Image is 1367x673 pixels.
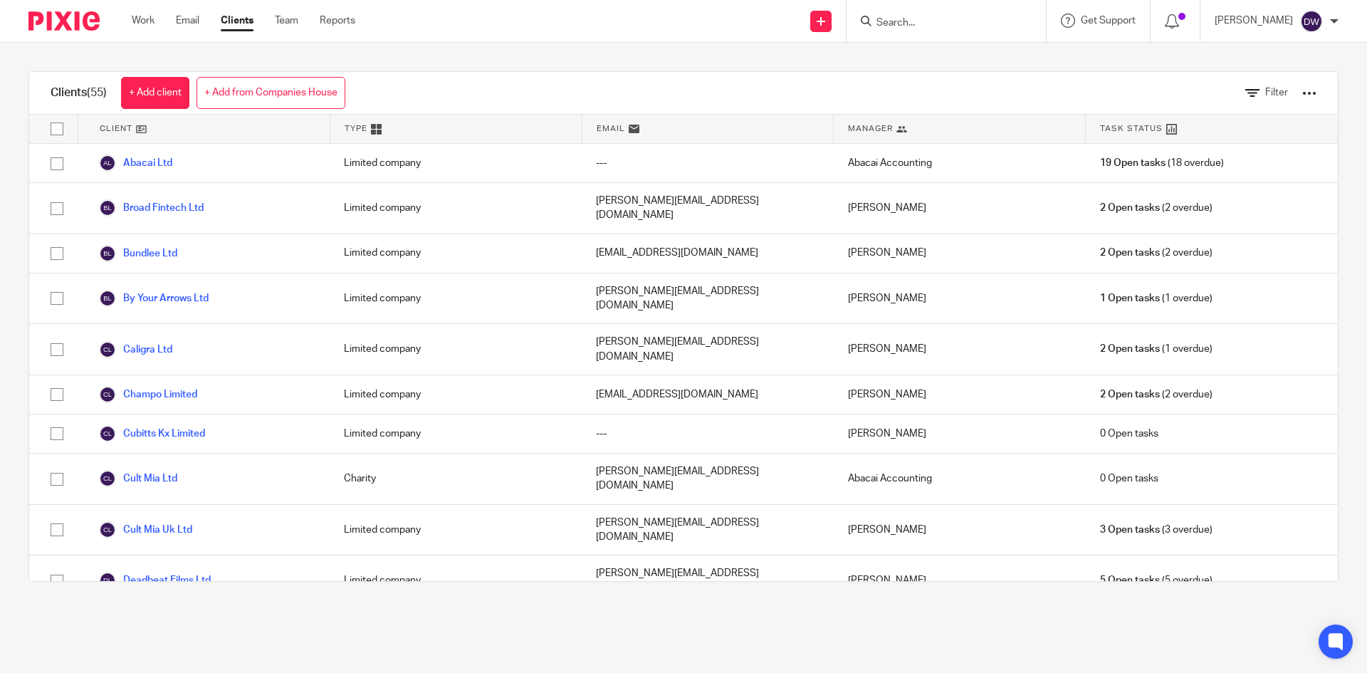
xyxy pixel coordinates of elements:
[1100,122,1163,135] span: Task Status
[99,199,116,216] img: svg%3E
[582,273,834,324] div: [PERSON_NAME][EMAIL_ADDRESS][DOMAIN_NAME]
[100,122,132,135] span: Client
[582,414,834,453] div: ---
[197,77,345,109] a: + Add from Companies House
[330,454,582,504] div: Charity
[87,87,107,98] span: (55)
[99,155,172,172] a: Abacai Ltd
[221,14,253,28] a: Clients
[582,454,834,504] div: [PERSON_NAME][EMAIL_ADDRESS][DOMAIN_NAME]
[1100,523,1213,537] span: (3 overdue)
[1100,342,1160,356] span: 2 Open tasks
[99,290,209,307] a: By Your Arrows Ltd
[1100,201,1213,215] span: (2 overdue)
[99,572,116,589] img: svg%3E
[597,122,625,135] span: Email
[99,386,116,403] img: svg%3E
[582,183,834,234] div: [PERSON_NAME][EMAIL_ADDRESS][DOMAIN_NAME]
[1100,291,1160,306] span: 1 Open tasks
[99,341,116,358] img: svg%3E
[330,183,582,234] div: Limited company
[834,144,1086,182] div: Abacai Accounting
[132,14,154,28] a: Work
[1081,16,1136,26] span: Get Support
[330,273,582,324] div: Limited company
[1100,573,1213,588] span: (5 overdue)
[330,414,582,453] div: Limited company
[1100,246,1160,260] span: 2 Open tasks
[330,555,582,606] div: Limited company
[51,85,107,100] h1: Clients
[1100,387,1160,402] span: 2 Open tasks
[834,324,1086,375] div: [PERSON_NAME]
[1100,291,1213,306] span: (1 overdue)
[99,245,116,262] img: svg%3E
[875,17,1003,30] input: Search
[582,144,834,182] div: ---
[121,77,189,109] a: + Add client
[99,245,177,262] a: Bundlee Ltd
[834,454,1086,504] div: Abacai Accounting
[1265,88,1288,98] span: Filter
[330,144,582,182] div: Limited company
[1100,523,1160,537] span: 3 Open tasks
[834,555,1086,606] div: [PERSON_NAME]
[582,505,834,555] div: [PERSON_NAME][EMAIL_ADDRESS][DOMAIN_NAME]
[582,375,834,414] div: [EMAIL_ADDRESS][DOMAIN_NAME]
[834,183,1086,234] div: [PERSON_NAME]
[848,122,893,135] span: Manager
[176,14,199,28] a: Email
[99,155,116,172] img: svg%3E
[582,234,834,273] div: [EMAIL_ADDRESS][DOMAIN_NAME]
[834,505,1086,555] div: [PERSON_NAME]
[1100,156,1166,170] span: 19 Open tasks
[99,425,116,442] img: svg%3E
[99,470,177,487] a: Cult Mia Ltd
[582,555,834,606] div: [PERSON_NAME][EMAIL_ADDRESS][DOMAIN_NAME]
[1100,387,1213,402] span: (2 overdue)
[1100,201,1160,215] span: 2 Open tasks
[330,324,582,375] div: Limited company
[1300,10,1323,33] img: svg%3E
[99,425,205,442] a: Cubitts Kx Limited
[99,341,172,358] a: Caligra Ltd
[320,14,355,28] a: Reports
[99,572,213,589] a: Deadbeat Films Ltd.
[1100,156,1224,170] span: (18 overdue)
[1215,14,1293,28] p: [PERSON_NAME]
[99,386,197,403] a: Champo Limited
[834,375,1086,414] div: [PERSON_NAME]
[1100,471,1158,486] span: 0 Open tasks
[330,234,582,273] div: Limited company
[1100,342,1213,356] span: (1 overdue)
[834,273,1086,324] div: [PERSON_NAME]
[1100,573,1160,588] span: 5 Open tasks
[1100,246,1213,260] span: (2 overdue)
[99,290,116,307] img: svg%3E
[99,521,116,538] img: svg%3E
[330,505,582,555] div: Limited company
[834,414,1086,453] div: [PERSON_NAME]
[834,234,1086,273] div: [PERSON_NAME]
[330,375,582,414] div: Limited company
[275,14,298,28] a: Team
[1100,427,1158,441] span: 0 Open tasks
[582,324,834,375] div: [PERSON_NAME][EMAIL_ADDRESS][DOMAIN_NAME]
[345,122,367,135] span: Type
[43,115,70,142] input: Select all
[99,199,204,216] a: Broad Fintech Ltd
[99,470,116,487] img: svg%3E
[99,521,192,538] a: Cult Mia Uk Ltd
[28,11,100,31] img: Pixie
